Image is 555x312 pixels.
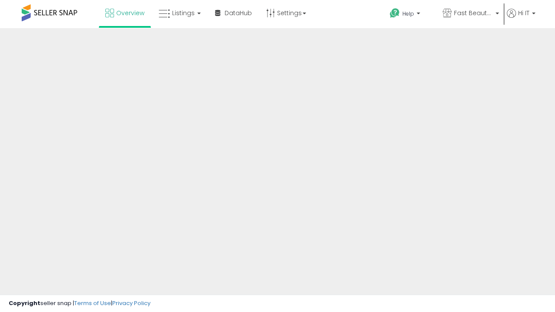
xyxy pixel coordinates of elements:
[9,299,40,307] strong: Copyright
[518,9,529,17] span: Hi IT
[507,9,535,28] a: Hi IT
[225,9,252,17] span: DataHub
[402,10,414,17] span: Help
[74,299,111,307] a: Terms of Use
[9,299,150,308] div: seller snap | |
[383,1,435,28] a: Help
[112,299,150,307] a: Privacy Policy
[116,9,144,17] span: Overview
[172,9,195,17] span: Listings
[389,8,400,19] i: Get Help
[454,9,493,17] span: Fast Beauty ([GEOGRAPHIC_DATA])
